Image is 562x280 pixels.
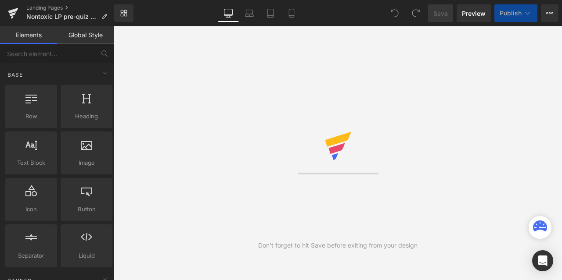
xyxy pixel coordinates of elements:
[239,4,260,22] a: Laptop
[258,241,418,250] div: Don't forget to hit Save before exiting from your design
[8,158,54,167] span: Text Block
[26,4,114,11] a: Landing Pages
[532,250,553,271] div: Open Intercom Messenger
[63,205,110,214] span: Button
[457,4,491,22] a: Preview
[462,9,486,18] span: Preview
[407,4,425,22] button: Redo
[63,251,110,260] span: Liquid
[63,158,110,167] span: Image
[541,4,558,22] button: More
[8,112,54,121] span: Row
[114,4,133,22] a: New Library
[7,71,24,79] span: Base
[500,10,522,17] span: Publish
[218,4,239,22] a: Desktop
[494,4,537,22] button: Publish
[57,26,114,44] a: Global Style
[260,4,281,22] a: Tablet
[8,251,54,260] span: Separator
[8,205,54,214] span: Icon
[386,4,403,22] button: Undo
[433,9,448,18] span: Save
[281,4,302,22] a: Mobile
[63,112,110,121] span: Heading
[26,13,97,20] span: Nontoxic LP pre-quiz page REBRAND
